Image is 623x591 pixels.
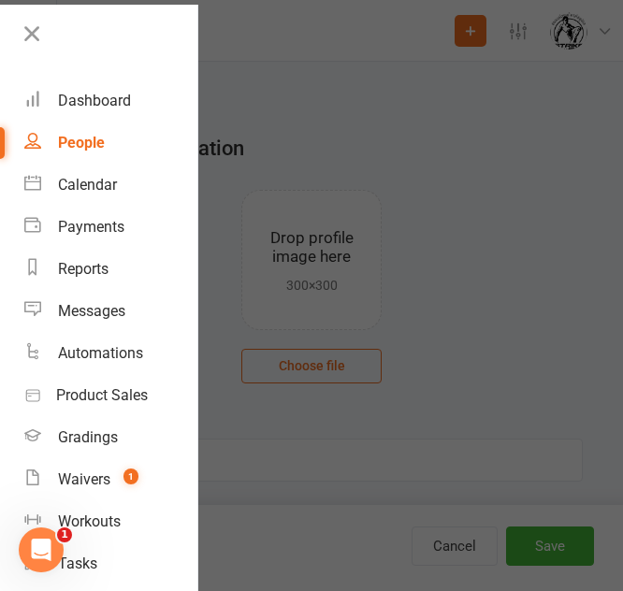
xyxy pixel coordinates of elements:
div: Waivers [58,470,110,488]
a: Payments [24,206,197,248]
span: 1 [123,468,138,484]
iframe: Intercom live chat [19,527,64,572]
a: Dashboard [24,79,197,122]
div: Reports [58,260,109,278]
div: People [58,134,105,151]
a: Automations [24,332,197,374]
div: Messages [58,302,125,320]
a: People [24,122,197,164]
span: 1 [57,527,72,542]
a: Workouts [24,500,197,542]
a: Waivers 1 [24,458,197,500]
a: Tasks [24,542,197,584]
div: Payments [58,218,124,236]
div: Product Sales [56,386,148,404]
div: Workouts [58,512,121,530]
a: Gradings [24,416,197,458]
div: Tasks [58,555,97,572]
a: Calendar [24,164,197,206]
a: Product Sales [24,374,197,416]
a: Messages [24,290,197,332]
div: Calendar [58,176,117,194]
div: Dashboard [58,92,131,109]
a: Reports [24,248,197,290]
div: Gradings [58,428,118,446]
div: Automations [58,344,143,362]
